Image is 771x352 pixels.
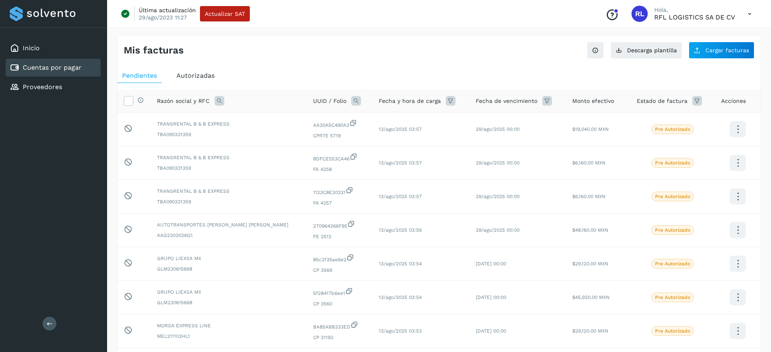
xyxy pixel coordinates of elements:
span: $19,040.00 MXN [572,126,609,132]
span: 13/ago/2025 03:57 [379,194,422,199]
span: Estado de factura [637,97,687,105]
p: 29/ago/2023 11:27 [139,14,187,21]
p: Pre Autorizado [655,328,690,334]
span: AAG2303026G1 [157,232,300,239]
span: $6,160.00 MXN [572,194,606,199]
span: [DATE] 00:00 [476,294,506,300]
span: GLM230615668 [157,299,300,306]
span: TBA090331359 [157,131,300,138]
span: 270964266F95 [313,220,366,230]
span: 13/ago/2025 03:57 [379,160,422,166]
span: CPRTE 5719 [313,132,366,139]
span: 13/ago/2025 03:56 [379,227,422,233]
p: Pre Autorizado [655,194,690,199]
span: GLM230615668 [157,265,300,273]
span: MEL211103HL1 [157,333,300,340]
span: AA30A5C490A3 [313,119,366,129]
span: 13/ago/2025 03:57 [379,126,422,132]
button: Descarga plantilla [610,42,682,59]
span: TBA090331359 [157,198,300,205]
span: Actualizar SAT [205,11,245,17]
span: 1123C8E20231 [313,186,366,196]
span: MORSA EXPRESS LINE [157,322,300,329]
span: 13/ago/2025 03:54 [379,294,422,300]
div: Cuentas por pagar [6,59,101,77]
a: Proveedores [23,83,62,91]
p: Última actualización [139,6,196,14]
span: [DATE] 00:00 [476,261,506,267]
p: Pre Autorizado [655,294,690,300]
a: Cuentas por pagar [23,64,82,71]
p: RFL LOGISTICS SA DE CV [654,13,735,21]
span: $48,160.00 MXN [572,227,608,233]
span: 29/ago/2025 00:00 [476,227,520,233]
span: AUTOTRANSPORTES [PERSON_NAME] [PERSON_NAME] [157,221,300,228]
span: UUID / Folio [313,97,346,105]
span: GRUPO LIEXSA MX [157,255,300,262]
p: Pre Autorizado [655,126,690,132]
span: 5f28417b6ee1 [313,287,366,297]
span: Razón social y RFC [157,97,210,105]
button: Actualizar SAT [200,6,250,21]
span: [DATE] 00:00 [476,328,506,334]
span: Pendientes [122,72,157,79]
span: 8DFCE553CA46 [313,153,366,162]
span: 29/ago/2025 00:00 [476,126,520,132]
span: Monto efectivo [572,97,614,105]
span: 29/ago/2025 00:00 [476,194,520,199]
span: CP 21192 [313,334,366,341]
p: Pre Autorizado [655,227,690,233]
span: FA 4257 [313,199,366,207]
span: $29,120.00 MXN [572,328,608,334]
h4: Mis facturas [124,45,184,56]
span: Autorizadas [176,72,215,79]
span: $45,920.00 MXN [572,294,610,300]
span: TBA090331359 [157,164,300,172]
span: FE 2512 [313,233,366,240]
span: CP 3569 [313,267,366,274]
span: 85c2f35ae6e2 [313,254,366,263]
span: TRANSRENTAL B & B EXPRESS [157,120,300,128]
div: Proveedores [6,78,101,96]
a: Inicio [23,44,40,52]
span: $6,160.00 MXN [572,160,606,166]
span: TRANSRENTAL B & B EXPRESS [157,188,300,195]
span: 29/ago/2025 00:00 [476,160,520,166]
span: 13/ago/2025 03:54 [379,261,422,267]
span: BA85ABB333ED [313,321,366,331]
p: Hola, [654,6,735,13]
span: Cargar facturas [705,47,749,53]
span: Descarga plantilla [627,47,677,53]
span: Fecha y hora de carga [379,97,441,105]
div: Inicio [6,39,101,57]
span: FA 4258 [313,166,366,173]
span: Fecha de vencimiento [476,97,537,105]
span: Acciones [721,97,746,105]
p: Pre Autorizado [655,160,690,166]
span: GRUPO LIEXSA MX [157,288,300,296]
span: 13/ago/2025 03:53 [379,328,422,334]
p: Pre Autorizado [655,261,690,267]
button: Cargar facturas [689,42,754,59]
span: $29,120.00 MXN [572,261,608,267]
span: CP 3560 [313,300,366,307]
span: TRANSRENTAL B & B EXPRESS [157,154,300,161]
